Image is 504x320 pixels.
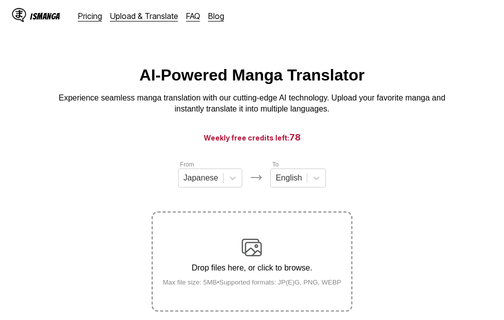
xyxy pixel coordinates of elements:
small: Max file size: 5MB • Supported formats: JP(E)G, PNG, WEBP [155,278,349,286]
h3: Weekly free credits left: [24,131,480,143]
a: FAQ [186,11,200,21]
p: Experience seamless manga translation with our cutting-edge AI technology. Upload your favorite m... [52,92,452,115]
label: From [180,161,194,168]
p: Drop files here, or click to browse. [155,263,349,272]
a: Pricing [78,11,102,21]
img: Languages icon [250,171,262,183]
h1: AI-Powered Manga Translator [140,66,365,84]
a: IsManga LogoIsManga [12,8,78,24]
label: To [272,161,279,168]
div: IsManga [30,11,60,21]
a: Blog [208,11,224,21]
a: Upload & Translate [110,11,178,21]
img: IsManga Logo [12,8,26,22]
span: 78 [289,132,301,142]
